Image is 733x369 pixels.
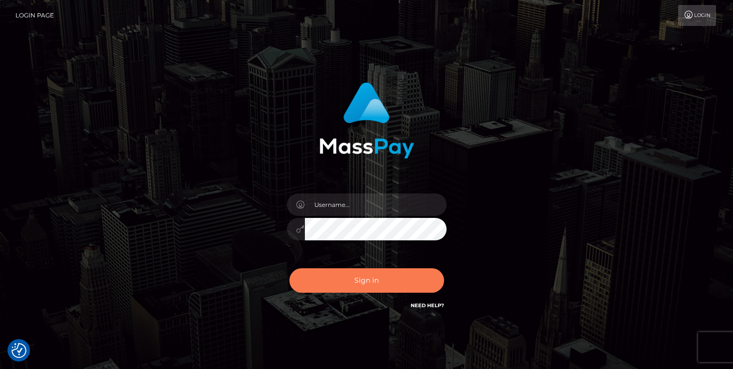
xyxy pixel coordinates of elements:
[678,5,716,26] a: Login
[15,5,54,26] a: Login Page
[289,268,444,293] button: Sign in
[319,82,414,159] img: MassPay Login
[11,343,26,358] button: Consent Preferences
[411,302,444,309] a: Need Help?
[11,343,26,358] img: Revisit consent button
[305,193,447,216] input: Username...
